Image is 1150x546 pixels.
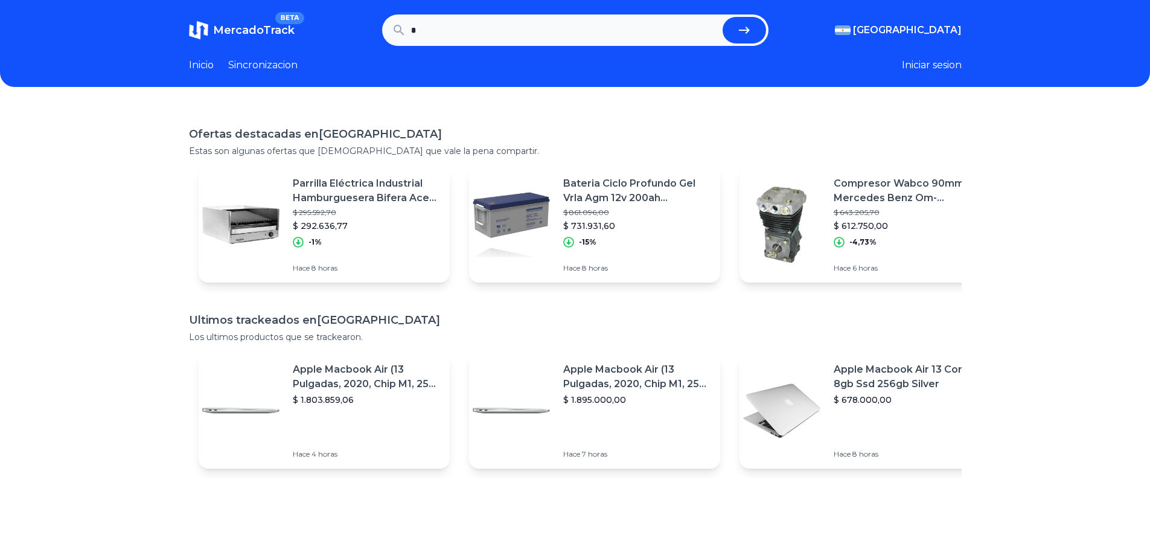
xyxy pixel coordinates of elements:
[189,21,208,40] img: MercadoTrack
[563,394,711,406] p: $ 1.895.000,00
[563,208,711,217] p: $ 861.096,00
[834,263,981,273] p: Hace 6 horas
[853,23,962,37] span: [GEOGRAPHIC_DATA]
[563,263,711,273] p: Hace 8 horas
[189,145,962,157] p: Estas son algunas ofertas que [DEMOGRAPHIC_DATA] que vale la pena compartir.
[293,394,440,406] p: $ 1.803.859,06
[563,362,711,391] p: Apple Macbook Air (13 Pulgadas, 2020, Chip M1, 256 Gb De Ssd, 8 Gb De Ram) - Plata
[189,312,962,329] h1: Ultimos trackeados en [GEOGRAPHIC_DATA]
[293,220,440,232] p: $ 292.636,77
[199,167,450,283] a: Featured imageParrilla Eléctrica Industrial Hamburguesera Bifera Acero In$ 295.592,70$ 292.636,77...
[579,237,596,247] p: -15%
[469,167,720,283] a: Featured imageBateria Ciclo Profundo Gel Vrla Agm 12v 200ah Huangcom Xlt$ 861.096,00$ 731.931,60-...
[834,220,981,232] p: $ 612.750,00
[308,237,322,247] p: -1%
[740,368,824,453] img: Featured image
[834,362,981,391] p: Apple Macbook Air 13 Core I5 8gb Ssd 256gb Silver
[293,449,440,459] p: Hace 4 horas
[275,12,304,24] span: BETA
[213,24,295,37] span: MercadoTrack
[189,58,214,72] a: Inicio
[834,208,981,217] p: $ 643.205,70
[189,331,962,343] p: Los ultimos productos que se trackearon.
[902,58,962,72] button: Iniciar sesion
[834,394,981,406] p: $ 678.000,00
[740,167,991,283] a: Featured imageCompresor Wabco 90mm Mercedes Benz Om-366/oh/1620$ 643.205,70$ 612.750,00-4,73%Hace...
[293,208,440,217] p: $ 295.592,70
[834,176,981,205] p: Compresor Wabco 90mm Mercedes Benz Om-366/oh/1620
[199,368,283,453] img: Featured image
[469,182,554,267] img: Featured image
[469,368,554,453] img: Featured image
[835,23,962,37] button: [GEOGRAPHIC_DATA]
[740,353,991,469] a: Featured imageApple Macbook Air 13 Core I5 8gb Ssd 256gb Silver$ 678.000,00Hace 8 horas
[199,353,450,469] a: Featured imageApple Macbook Air (13 Pulgadas, 2020, Chip M1, 256 Gb De Ssd, 8 Gb De Ram) - Plata$...
[563,449,711,459] p: Hace 7 horas
[293,263,440,273] p: Hace 8 horas
[469,353,720,469] a: Featured imageApple Macbook Air (13 Pulgadas, 2020, Chip M1, 256 Gb De Ssd, 8 Gb De Ram) - Plata$...
[189,126,962,143] h1: Ofertas destacadas en [GEOGRAPHIC_DATA]
[228,58,298,72] a: Sincronizacion
[189,21,295,40] a: MercadoTrackBETA
[563,220,711,232] p: $ 731.931,60
[740,182,824,267] img: Featured image
[293,362,440,391] p: Apple Macbook Air (13 Pulgadas, 2020, Chip M1, 256 Gb De Ssd, 8 Gb De Ram) - Plata
[563,176,711,205] p: Bateria Ciclo Profundo Gel Vrla Agm 12v 200ah Huangcom Xlt
[835,25,851,35] img: Argentina
[293,176,440,205] p: Parrilla Eléctrica Industrial Hamburguesera Bifera Acero In
[849,237,877,247] p: -4,73%
[834,449,981,459] p: Hace 8 horas
[199,182,283,267] img: Featured image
